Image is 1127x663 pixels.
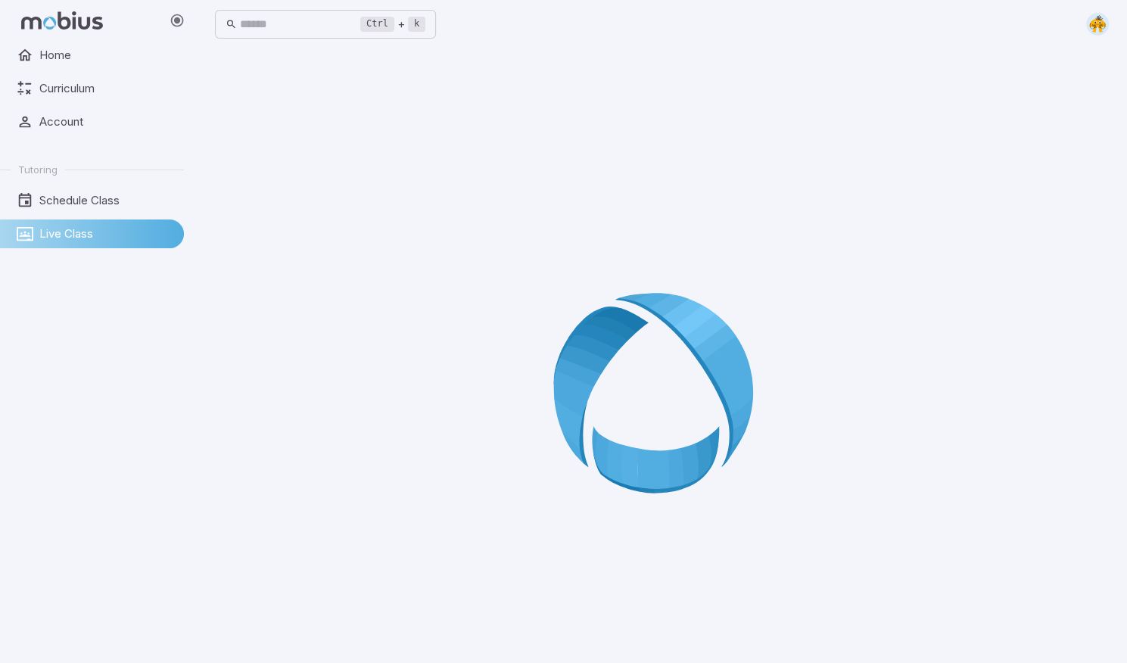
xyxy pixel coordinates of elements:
kbd: Ctrl [360,17,394,32]
span: Schedule Class [39,192,173,209]
img: semi-circle.svg [1086,13,1109,36]
span: Live Class [39,226,173,242]
span: Home [39,47,173,64]
div: + [360,15,425,33]
span: Tutoring [18,163,58,176]
kbd: k [408,17,425,32]
span: Curriculum [39,80,173,97]
span: Account [39,114,173,130]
